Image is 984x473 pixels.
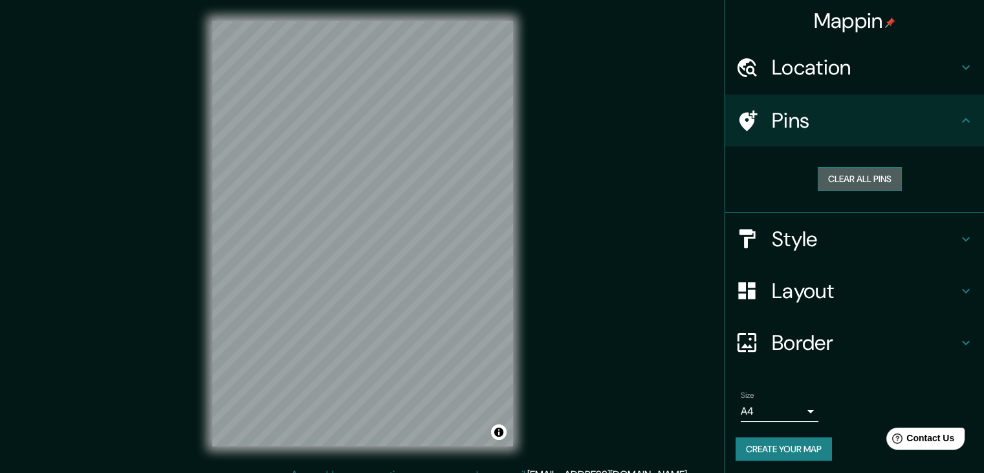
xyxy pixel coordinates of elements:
div: Border [725,317,984,369]
h4: Style [772,226,958,252]
label: Size [741,389,754,400]
canvas: Map [212,21,513,446]
img: pin-icon.png [885,17,895,28]
div: Style [725,213,984,265]
h4: Location [772,54,958,80]
div: Layout [725,265,984,317]
h4: Layout [772,278,958,304]
h4: Border [772,330,958,356]
div: Location [725,41,984,93]
div: Pins [725,95,984,146]
h4: Pins [772,108,958,133]
button: Create your map [736,437,832,461]
h4: Mappin [814,8,896,34]
button: Toggle attribution [491,424,507,440]
div: A4 [741,401,818,422]
iframe: Help widget launcher [869,422,970,459]
button: Clear all pins [818,167,902,191]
